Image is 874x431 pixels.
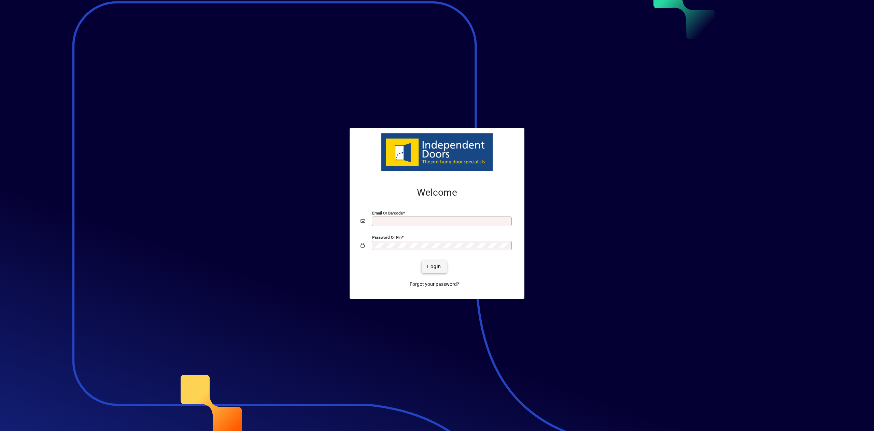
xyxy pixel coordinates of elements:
[410,281,459,288] span: Forgot your password?
[427,263,441,270] span: Login
[372,210,403,215] mat-label: Email or Barcode
[422,261,447,273] button: Login
[372,235,401,239] mat-label: Password or Pin
[361,187,513,198] h2: Welcome
[407,278,462,291] a: Forgot your password?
